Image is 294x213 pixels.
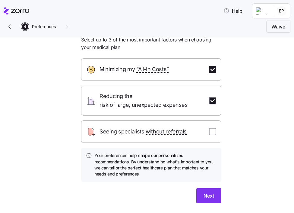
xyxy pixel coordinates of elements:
span: risk of large, unexpected expenses [100,101,188,110]
span: Next [204,192,214,199]
span: “All-In Costs” [136,65,169,74]
span: Minimizing my [100,65,169,74]
span: without referrals [146,127,187,136]
span: Waive [271,23,285,30]
img: Employer logo [256,7,268,15]
button: Help [219,5,247,17]
span: Preferences [32,25,56,29]
span: 4 [22,23,28,30]
img: 90b6371cdb65d250184fa63ad2f7a581 [277,6,286,16]
button: 4Preferences [22,23,56,30]
button: Next [196,188,221,203]
span: Select up to 3 of the most important factors when choosing your medical plan [81,36,221,51]
button: Waive [266,21,290,33]
span: Reducing the [100,92,205,110]
span: Help [223,7,242,15]
span: Seeing specialists [100,127,187,136]
h4: Your preferences help shape our personalized recommendations. By understanding what's important t... [94,152,217,177]
a: 4Preferences [21,23,56,30]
